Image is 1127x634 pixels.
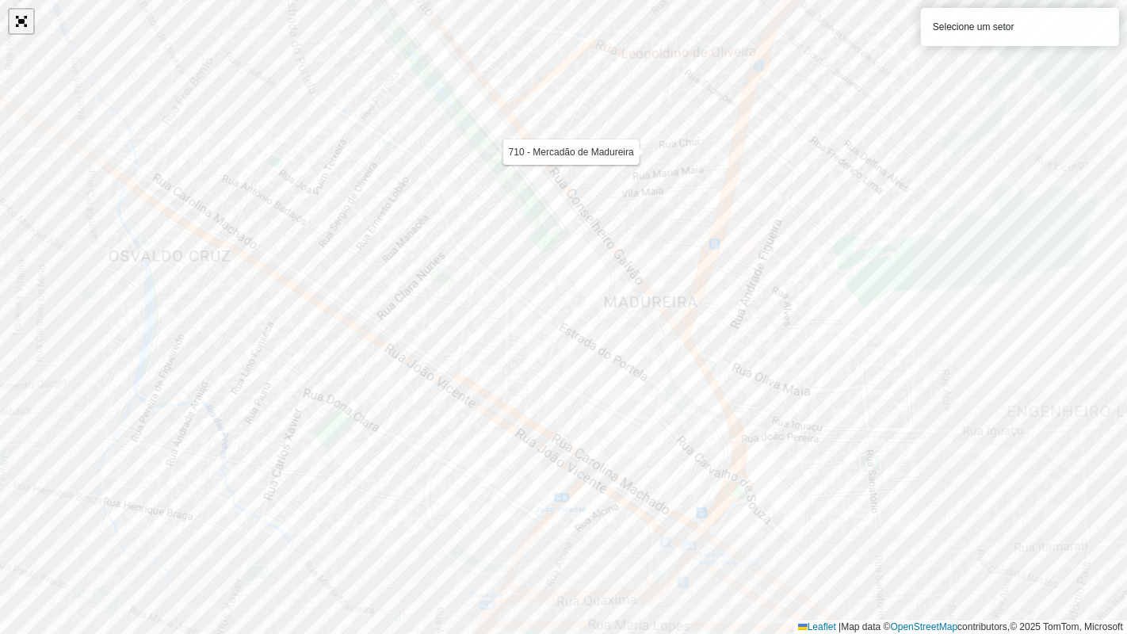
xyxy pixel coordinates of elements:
[891,621,958,632] a: OpenStreetMap
[921,8,1119,46] div: Selecione um setor
[839,621,841,632] span: |
[794,621,1127,634] div: Map data © contributors,© 2025 TomTom, Microsoft
[798,621,836,632] a: Leaflet
[10,10,33,33] a: Abrir mapa em tela cheia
